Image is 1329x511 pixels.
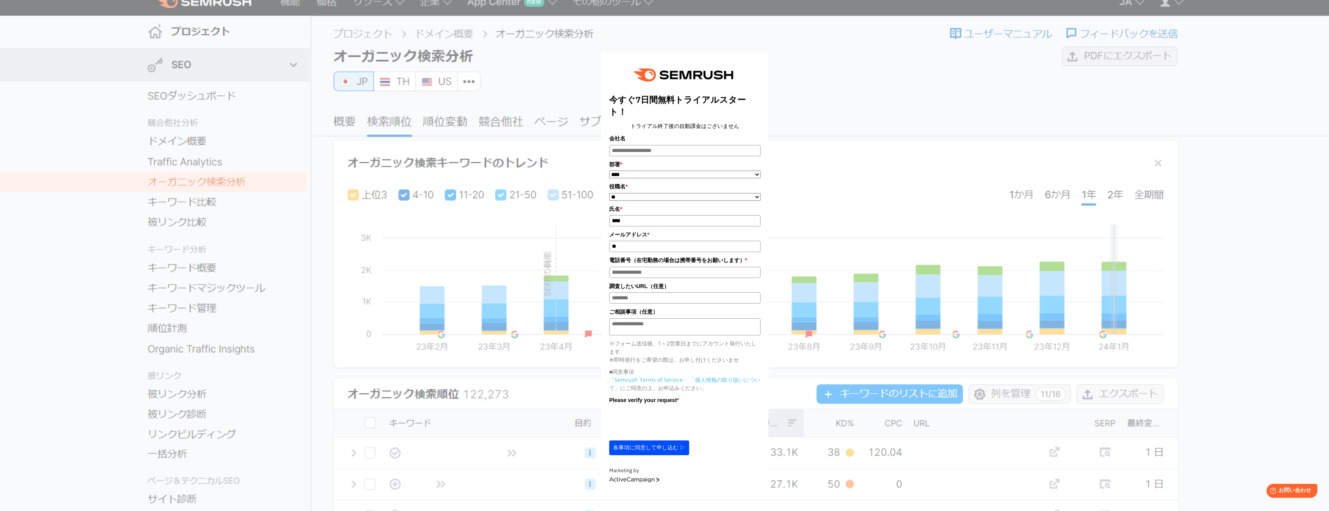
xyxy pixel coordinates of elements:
[609,396,761,404] label: Please verify your request
[609,368,761,376] p: ■同意事項
[609,467,761,475] div: Marketing by
[609,339,761,364] p: ※フォーム送信後、1～2営業日までにアカウント発行いたします ※即時発行をご希望の際は、お申し付けくださいませ
[609,230,761,239] label: メールアドレス
[609,134,761,143] label: 会社名
[609,376,688,383] a: 「Semrush Terms of Service」
[609,376,760,392] a: 「個人情報の取り扱いについて」
[628,60,742,90] img: e6a379fe-ca9f-484e-8561-e79cf3a04b3f.png
[609,160,761,169] label: 部署
[609,122,761,130] center: トライアル終了後の自動課金はございません
[609,182,761,191] label: 役職名
[609,282,761,290] label: 調査したいURL（任意）
[1260,481,1320,502] iframe: Help widget launcher
[609,406,727,437] iframe: reCAPTCHA
[609,205,761,213] label: 氏名
[609,256,761,264] label: 電話番号（在宅勤務の場合は携帯番号をお願いします）
[609,307,761,316] label: ご相談事項（任意）
[609,94,761,118] title: 今すぐ7日間無料トライアルスタート！
[609,440,689,455] button: 各事項に同意して申し込む ▷
[609,376,761,392] p: にご同意の上、お申込みください。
